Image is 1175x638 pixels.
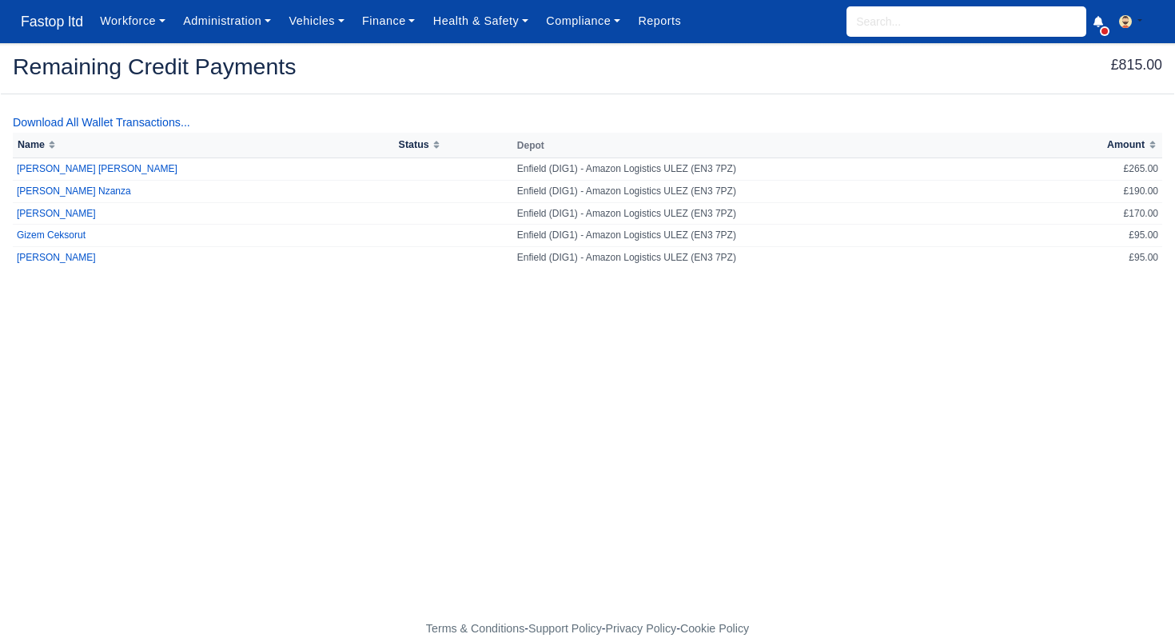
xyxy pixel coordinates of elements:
[17,163,177,174] a: [PERSON_NAME] [PERSON_NAME]
[13,116,190,129] a: Download All Wallet Transactions...
[1026,247,1162,269] td: £95.00
[528,622,602,635] a: Support Policy
[17,208,96,219] a: [PERSON_NAME]
[846,6,1086,37] input: Search...
[513,180,1027,202] td: Enfield (DIG1) - Amazon Logistics ULEZ (EN3 7PZ)
[1106,137,1158,154] button: Amount
[18,139,45,150] span: Name
[174,6,280,37] a: Administration
[280,6,353,37] a: Vehicles
[1026,202,1162,225] td: £170.00
[424,6,538,37] a: Health & Safety
[1026,180,1162,202] td: £190.00
[513,202,1027,225] td: Enfield (DIG1) - Amazon Logistics ULEZ (EN3 7PZ)
[513,225,1027,247] td: Enfield (DIG1) - Amazon Logistics ULEZ (EN3 7PZ)
[17,229,86,241] a: Gizem Ceksorut
[91,6,174,37] a: Workforce
[629,6,690,37] a: Reports
[426,622,524,635] a: Terms & Conditions
[132,620,1043,638] div: - - -
[13,6,91,38] a: Fastop ltd
[513,158,1027,180] td: Enfield (DIG1) - Amazon Logistics ULEZ (EN3 7PZ)
[13,55,576,78] h2: Remaining Credit Payments
[1107,139,1145,150] span: Amount
[353,6,424,37] a: Finance
[398,137,443,154] button: Status
[17,185,131,197] a: [PERSON_NAME] Nzanza
[1026,158,1162,180] td: £265.00
[17,252,96,263] a: [PERSON_NAME]
[1,42,1174,94] div: Remaining Credit Payments
[537,6,629,37] a: Compliance
[1026,225,1162,247] td: £95.00
[513,133,1027,158] th: Depot
[606,622,677,635] a: Privacy Policy
[599,57,1162,74] h5: £815.00
[680,622,749,635] a: Cookie Policy
[17,137,58,154] button: Name
[1095,561,1175,638] iframe: Chat Widget
[513,247,1027,269] td: Enfield (DIG1) - Amazon Logistics ULEZ (EN3 7PZ)
[399,139,429,150] span: Status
